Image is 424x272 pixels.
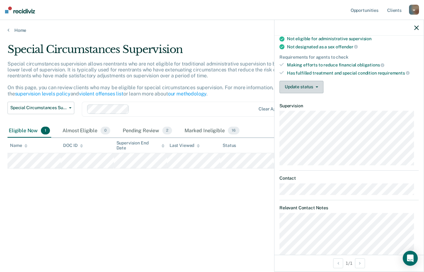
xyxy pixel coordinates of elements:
[170,143,200,148] div: Last Viewed
[274,255,424,271] div: 1 / 1
[5,7,35,13] img: Recidiviz
[336,44,358,49] span: offender
[287,62,419,68] div: Making efforts to reduce financial
[41,127,50,135] span: 1
[378,70,410,75] span: requirements
[116,140,165,151] div: Supervision End Date
[279,176,419,181] dt: Contact
[279,205,419,211] dt: Relevant Contact Notes
[357,62,384,67] span: obligations
[279,103,419,109] dt: Supervision
[279,55,419,60] div: Requirements for agents to check
[287,44,419,50] div: Not designated as a sex
[162,127,172,135] span: 2
[121,124,173,138] div: Pending Review
[101,127,110,135] span: 0
[7,27,417,33] a: Home
[183,124,240,138] div: Marked Ineligible
[279,81,323,93] button: Update status
[223,143,236,148] div: Status
[168,91,207,97] a: our methodology
[10,105,67,110] span: Special Circumstances Supervision
[7,124,51,138] div: Eligible Now
[61,124,111,138] div: Almost Eligible
[63,143,83,148] div: DOC ID
[403,251,418,266] div: Open Intercom Messenger
[333,258,343,268] button: Previous Opportunity
[259,106,285,112] div: Clear agents
[79,91,123,97] a: violent offenses list
[409,5,419,15] div: w
[228,127,239,135] span: 16
[10,143,27,148] div: Name
[15,91,71,97] a: supervision levels policy
[7,61,314,97] p: Special circumstances supervision allows reentrants who are not eligible for traditional administ...
[355,258,365,268] button: Next Opportunity
[7,43,326,61] div: Special Circumstances Supervision
[287,70,419,76] div: Has fulfilled treatment and special condition
[349,36,372,41] span: supervision
[287,36,419,41] div: Not eligible for administrative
